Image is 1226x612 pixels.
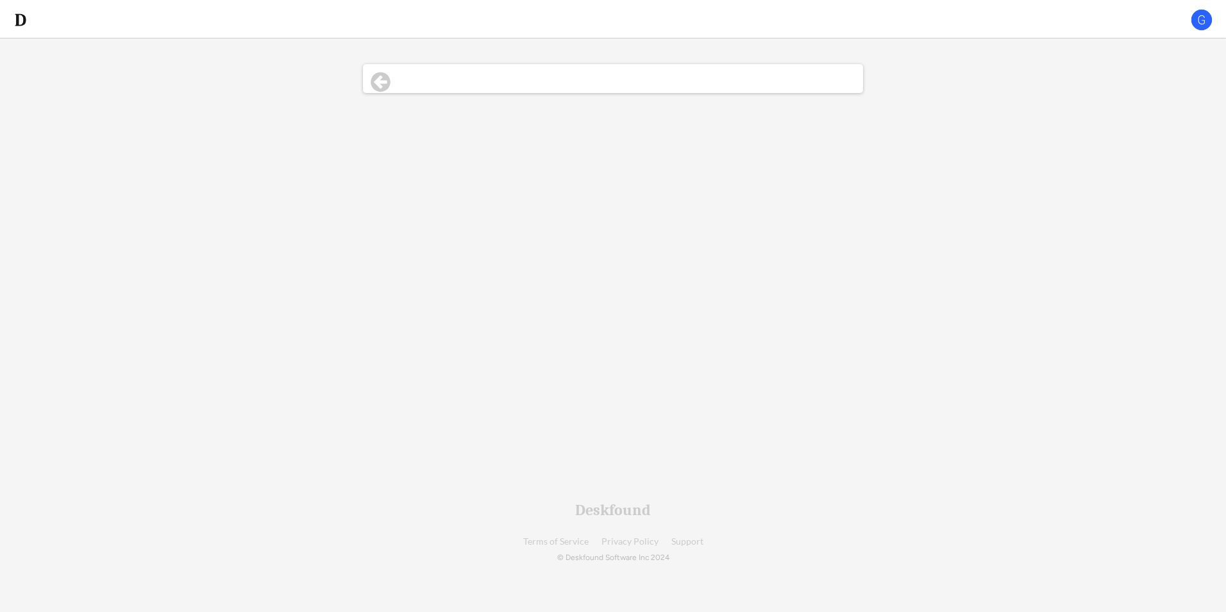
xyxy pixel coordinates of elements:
[671,537,703,547] a: Support
[1190,8,1213,31] img: G.png
[575,502,651,518] div: Deskfound
[13,12,28,28] img: d-whitebg.png
[601,537,659,547] a: Privacy Policy
[523,537,589,547] a: Terms of Service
